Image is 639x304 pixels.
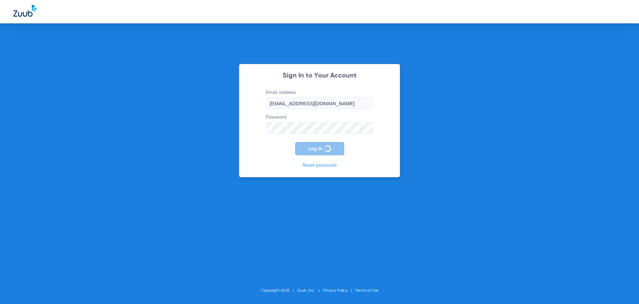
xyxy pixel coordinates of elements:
[266,114,373,134] label: Password
[355,289,378,293] a: Terms of Use
[297,287,323,294] li: Zuub, Inc.
[261,287,297,294] li: Copyright 2025
[295,142,344,155] button: Log In
[266,98,373,109] input: Email address
[302,163,337,168] a: Reset password
[256,72,383,79] h2: Sign In to Your Account
[606,272,639,304] iframe: Chat Widget
[323,289,348,293] a: Privacy Policy
[266,122,373,134] input: Password
[308,146,323,151] span: Log In
[266,89,373,109] label: Email address
[13,5,36,17] img: Zuub Logo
